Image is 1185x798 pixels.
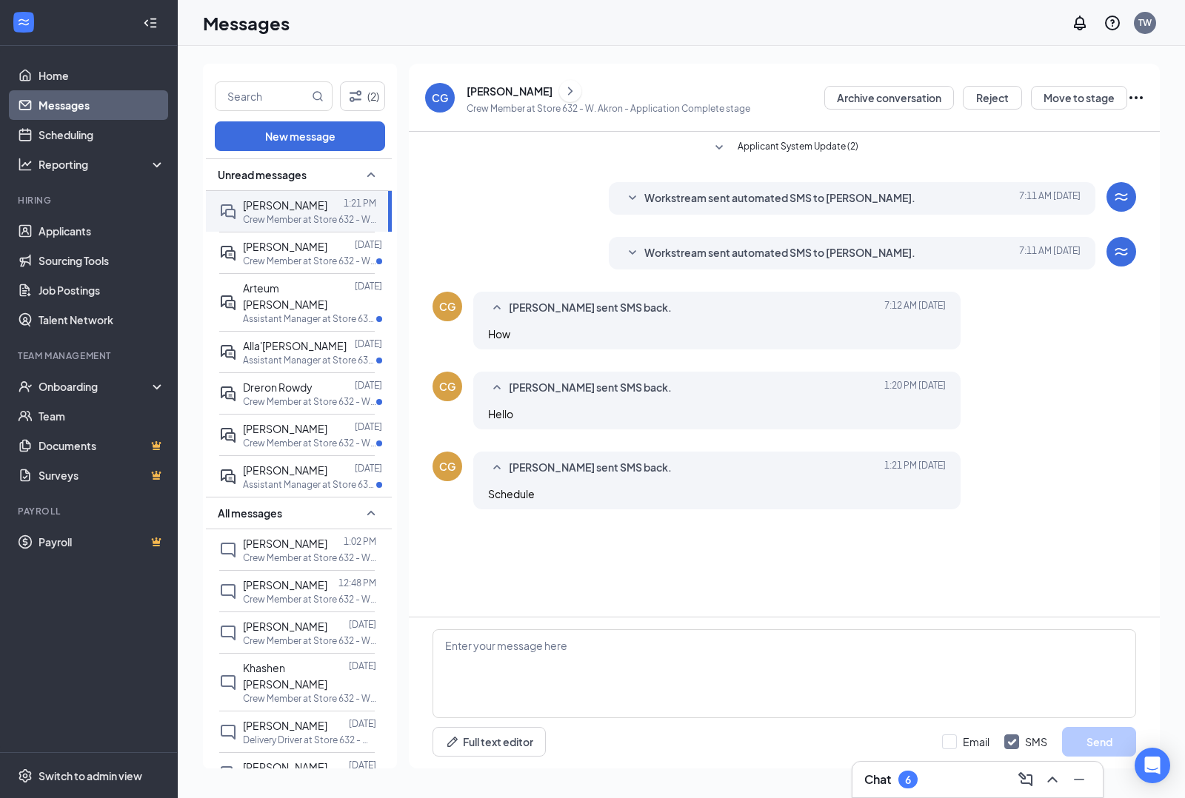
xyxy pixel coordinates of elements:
[243,198,327,212] span: [PERSON_NAME]
[243,312,376,325] p: Assistant Manager at Store 632 - W. [GEOGRAPHIC_DATA]
[1067,768,1091,791] button: Minimize
[219,583,237,600] svg: ChatInactive
[1019,190,1081,207] span: [DATE] 7:11 AM
[445,734,460,749] svg: Pen
[1071,14,1089,32] svg: Notifications
[18,379,33,394] svg: UserCheck
[488,327,510,341] span: How
[18,194,162,207] div: Hiring
[203,10,290,36] h1: Messages
[219,624,237,642] svg: ChatInactive
[344,535,376,548] p: 1:02 PM
[243,339,347,352] span: Alla'[PERSON_NAME]
[219,244,237,262] svg: ActiveDoubleChat
[644,190,915,207] span: Workstream sent automated SMS to [PERSON_NAME].
[355,379,382,392] p: [DATE]
[1019,244,1081,262] span: [DATE] 7:11 AM
[39,460,165,490] a: SurveysCrown
[349,660,376,672] p: [DATE]
[1017,771,1035,788] svg: ComposeMessage
[39,431,165,460] a: DocumentsCrown
[243,255,376,267] p: Crew Member at Store 632 - W. Akron
[439,379,455,394] div: CG
[218,167,307,182] span: Unread messages
[349,618,376,631] p: [DATE]
[243,719,327,732] span: [PERSON_NAME]
[710,139,858,157] button: SmallChevronDownApplicant System Update (2)
[243,661,327,691] span: Khashen [PERSON_NAME]
[1062,727,1136,757] button: Send
[219,765,237,782] svg: DoubleChat
[143,16,158,30] svg: Collapse
[243,281,327,311] span: Arteum [PERSON_NAME]
[338,577,376,589] p: 12:48 PM
[347,87,364,105] svg: Filter
[219,203,237,221] svg: DoubleChat
[355,462,382,475] p: [DATE]
[243,380,313,394] span: Dreron Rowdy
[243,422,327,435] span: [PERSON_NAME]
[39,157,166,172] div: Reporting
[488,487,535,500] span: Schedule
[18,505,162,517] div: Payroll
[243,593,376,606] p: Crew Member at Store 632 - W. Akron
[243,692,376,705] p: Crew Member at Store 632 - W. Akron
[559,80,581,102] button: ChevronRight
[16,15,31,30] svg: WorkstreamLogo
[864,771,891,788] h3: Chat
[1112,188,1130,206] svg: WorkstreamLogo
[824,86,954,110] button: Archive conversation
[563,82,578,100] svg: ChevronRight
[509,459,672,477] span: [PERSON_NAME] sent SMS back.
[243,760,327,774] span: [PERSON_NAME]
[355,338,382,350] p: [DATE]
[18,349,162,362] div: Team Management
[355,420,382,433] p: [DATE]
[344,197,376,209] p: 1:21 PM
[488,379,506,397] svg: SmallChevronUp
[39,275,165,305] a: Job Postings
[624,244,641,262] svg: SmallChevronDown
[39,246,165,275] a: Sourcing Tools
[884,459,946,477] span: [DATE] 1:21 PM
[1112,243,1130,261] svg: WorkstreamLogo
[624,190,641,207] svg: SmallChevronDown
[340,81,385,111] button: Filter (2)
[710,139,728,157] svg: SmallChevronDown
[362,504,380,522] svg: SmallChevronUp
[39,61,165,90] a: Home
[312,90,324,102] svg: MagnifyingGlass
[1014,768,1038,791] button: ComposeMessage
[219,294,237,312] svg: ActiveDoubleChat
[644,244,915,262] span: Workstream sent automated SMS to [PERSON_NAME].
[39,120,165,150] a: Scheduling
[243,578,327,591] span: [PERSON_NAME]
[243,463,327,477] span: [PERSON_NAME]
[39,379,153,394] div: Onboarding
[243,620,327,633] span: [PERSON_NAME]
[884,379,946,397] span: [DATE] 1:20 PM
[39,527,165,557] a: PayrollCrown
[1070,771,1088,788] svg: Minimize
[219,385,237,403] svg: ActiveDoubleChat
[18,157,33,172] svg: Analysis
[243,240,327,253] span: [PERSON_NAME]
[509,379,672,397] span: [PERSON_NAME] sent SMS back.
[243,634,376,647] p: Crew Member at Store 632 - W. Akron
[243,395,376,408] p: Crew Member at Store 632 - W. Akron
[1127,89,1145,107] svg: Ellipses
[219,723,237,741] svg: ChatInactive
[219,426,237,444] svg: ActiveDoubleChat
[39,90,165,120] a: Messages
[243,734,376,746] p: Delivery Driver at Store 632 - W. [GEOGRAPHIC_DATA]
[432,90,448,105] div: CG
[355,280,382,292] p: [DATE]
[1135,748,1170,783] div: Open Intercom Messenger
[218,506,282,520] span: All messages
[219,468,237,486] svg: ActiveDoubleChat
[349,717,376,730] p: [DATE]
[488,407,513,420] span: Hello
[439,299,455,314] div: CG
[39,216,165,246] a: Applicants
[39,768,142,783] div: Switch to admin view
